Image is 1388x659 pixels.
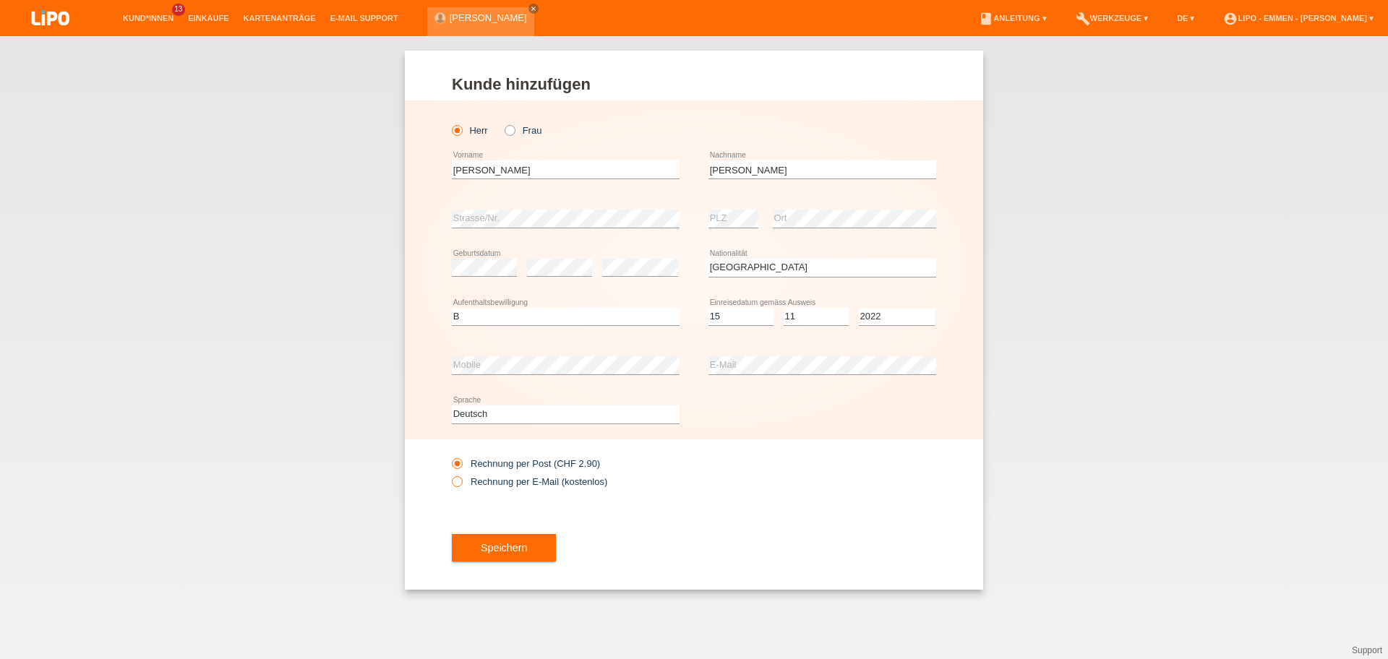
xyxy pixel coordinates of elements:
[505,125,514,134] input: Frau
[972,14,1053,22] a: bookAnleitung ▾
[452,476,461,494] input: Rechnung per E-Mail (kostenlos)
[1068,14,1156,22] a: buildWerkzeuge ▾
[116,14,181,22] a: Kund*innen
[1076,12,1090,26] i: build
[452,534,556,561] button: Speichern
[1352,645,1382,655] a: Support
[452,458,461,476] input: Rechnung per Post (CHF 2.90)
[505,125,541,136] label: Frau
[452,75,936,93] h1: Kunde hinzufügen
[481,542,527,554] span: Speichern
[528,4,539,14] a: close
[452,458,600,469] label: Rechnung per Post (CHF 2.90)
[323,14,406,22] a: E-Mail Support
[452,476,607,487] label: Rechnung per E-Mail (kostenlos)
[181,14,236,22] a: Einkäufe
[452,125,488,136] label: Herr
[14,30,87,40] a: LIPO pay
[452,125,461,134] input: Herr
[1216,14,1381,22] a: account_circleLIPO - Emmen - [PERSON_NAME] ▾
[979,12,993,26] i: book
[530,5,537,12] i: close
[1170,14,1201,22] a: DE ▾
[236,14,323,22] a: Kartenanträge
[172,4,185,16] span: 13
[1223,12,1238,26] i: account_circle
[450,12,527,23] a: [PERSON_NAME]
